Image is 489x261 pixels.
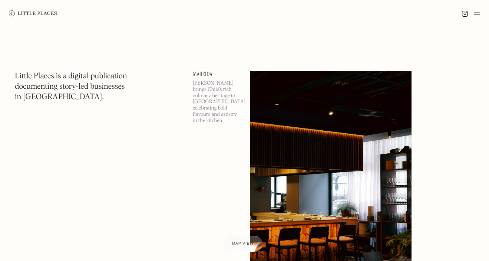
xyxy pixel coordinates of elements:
span: Map view [232,242,254,246]
p: [PERSON_NAME] brings Chile’s rich culinary heritage to [GEOGRAPHIC_DATA], celebrating bold flavou... [193,80,241,124]
h1: Little Places is a digital publication documenting story-led businesses in [GEOGRAPHIC_DATA]. [15,71,127,102]
a: Map view [223,236,262,252]
a: Mareida [193,71,241,77]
